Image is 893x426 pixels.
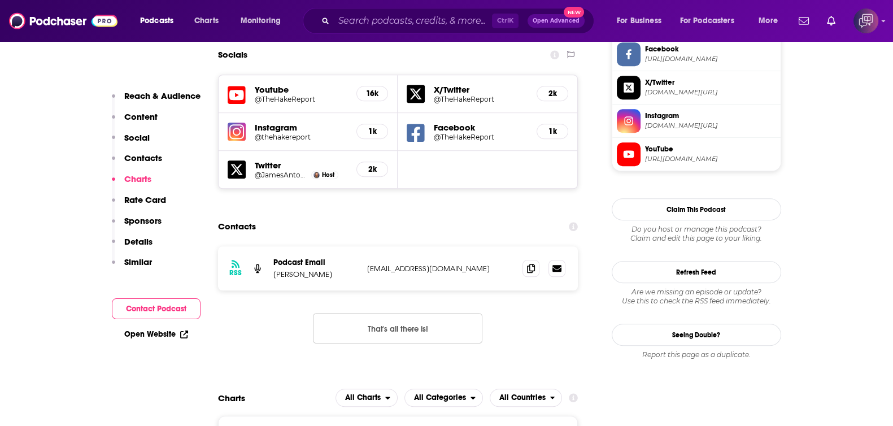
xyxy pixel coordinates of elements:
[112,257,152,277] button: Similar
[124,132,150,143] p: Social
[609,12,676,30] button: open menu
[132,12,188,30] button: open menu
[645,44,776,54] span: Facebook
[490,389,563,407] button: open menu
[366,127,378,136] h5: 1k
[124,194,166,205] p: Rate Card
[124,215,162,226] p: Sponsors
[255,95,348,103] a: @TheHakeReport
[404,389,483,407] h2: Categories
[490,389,563,407] h2: Countries
[645,144,776,154] span: YouTube
[218,393,245,403] h2: Charts
[546,89,559,98] h5: 2k
[546,127,559,136] h5: 1k
[255,133,348,141] a: @thehakereport
[112,298,201,319] button: Contact Podcast
[612,198,781,220] button: Claim This Podcast
[255,122,348,133] h5: Instagram
[112,111,158,132] button: Content
[645,121,776,130] span: instagram.com/thehakereport
[273,269,358,279] p: [PERSON_NAME]
[612,324,781,346] a: Seeing Double?
[612,225,781,234] span: Do you host or manage this podcast?
[617,142,776,166] a: YouTube[URL][DOMAIN_NAME]
[434,133,528,141] a: @TheHakeReport
[645,77,776,88] span: X/Twitter
[124,257,152,267] p: Similar
[233,12,295,30] button: open menu
[617,13,661,29] span: For Business
[124,329,188,339] a: Open Website
[759,13,778,29] span: More
[853,8,878,33] img: User Profile
[492,14,519,28] span: Ctrl K
[112,236,153,257] button: Details
[273,258,358,267] p: Podcast Email
[112,132,150,153] button: Social
[112,194,166,215] button: Rate Card
[853,8,878,33] button: Show profile menu
[313,313,482,344] button: Nothing here.
[322,171,334,179] span: Host
[853,8,878,33] span: Logged in as corioliscompany
[112,215,162,236] button: Sponsors
[528,14,585,28] button: Open AdvancedNew
[124,173,151,184] p: Charts
[673,12,751,30] button: open menu
[140,13,173,29] span: Podcasts
[112,173,151,194] button: Charts
[645,111,776,121] span: Instagram
[612,288,781,306] div: Are we missing an episode or update? Use this to check the RSS feed immediately.
[228,123,246,141] img: iconImage
[645,55,776,63] span: https://www.facebook.com/TheHakeReport
[124,153,162,163] p: Contacts
[794,11,813,31] a: Show notifications dropdown
[255,160,348,171] h5: Twitter
[112,90,201,111] button: Reach & Audience
[9,10,117,32] img: Podchaser - Follow, Share and Rate Podcasts
[345,394,381,402] span: All Charts
[434,95,528,103] a: @TheHakeReport
[255,84,348,95] h5: Youtube
[112,153,162,173] button: Contacts
[617,42,776,66] a: Facebook[URL][DOMAIN_NAME]
[434,84,528,95] h5: X/Twitter
[617,109,776,133] a: Instagram[DOMAIN_NAME][URL]
[124,90,201,101] p: Reach & Audience
[218,216,256,237] h2: Contacts
[336,389,398,407] button: open menu
[499,394,546,402] span: All Countries
[414,394,466,402] span: All Categories
[645,155,776,163] span: https://www.youtube.com/@TheHakeReport
[680,13,734,29] span: For Podcasters
[612,225,781,243] div: Claim and edit this page to your liking.
[533,18,580,24] span: Open Advanced
[194,13,219,29] span: Charts
[187,12,225,30] a: Charts
[366,89,378,98] h5: 16k
[434,122,528,133] h5: Facebook
[564,7,584,18] span: New
[124,111,158,122] p: Content
[241,13,281,29] span: Monitoring
[336,389,398,407] h2: Platforms
[612,261,781,283] button: Refresh Feed
[255,171,309,179] a: @JamesAntonHake
[218,44,247,66] h2: Socials
[617,76,776,99] a: X/Twitter[DOMAIN_NAME][URL]
[751,12,792,30] button: open menu
[334,12,492,30] input: Search podcasts, credits, & more...
[645,88,776,97] span: twitter.com/TheHakeReport
[229,268,242,277] h3: RSS
[124,236,153,247] p: Details
[404,389,483,407] button: open menu
[313,172,320,178] img: James Anton Hake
